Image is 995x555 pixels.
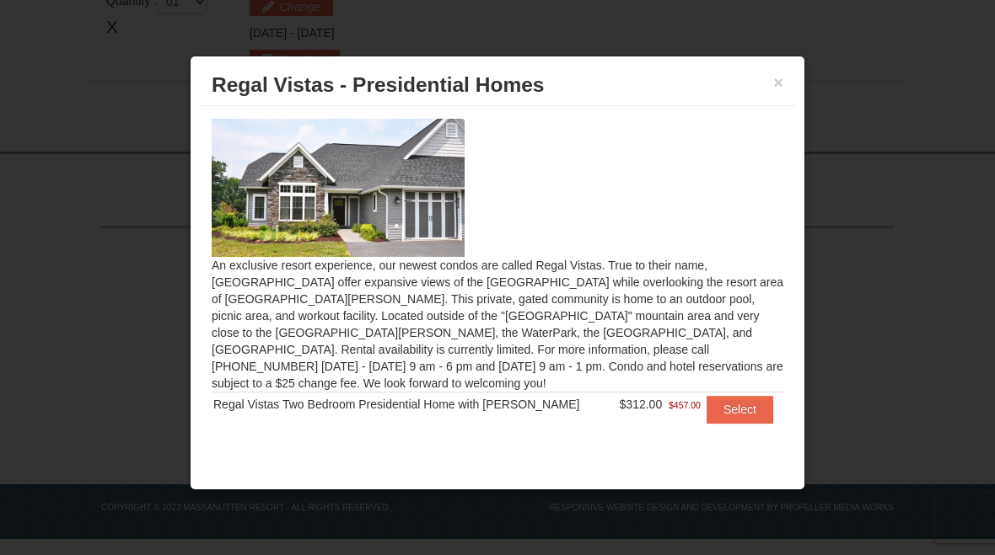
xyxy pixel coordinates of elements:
div: An exclusive resort experience, our newest condos are called Regal Vistas. True to their name, [G... [199,106,796,444]
button: Select [707,396,773,423]
span: $312.00 [620,398,663,411]
img: 19218991-1-902409a9.jpg [212,119,465,257]
span: Regal Vistas - Presidential Homes [212,73,544,96]
span: $457.00 [669,397,701,414]
button: × [773,74,783,91]
div: Regal Vistas Two Bedroom Presidential Home with [PERSON_NAME] [213,396,610,413]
